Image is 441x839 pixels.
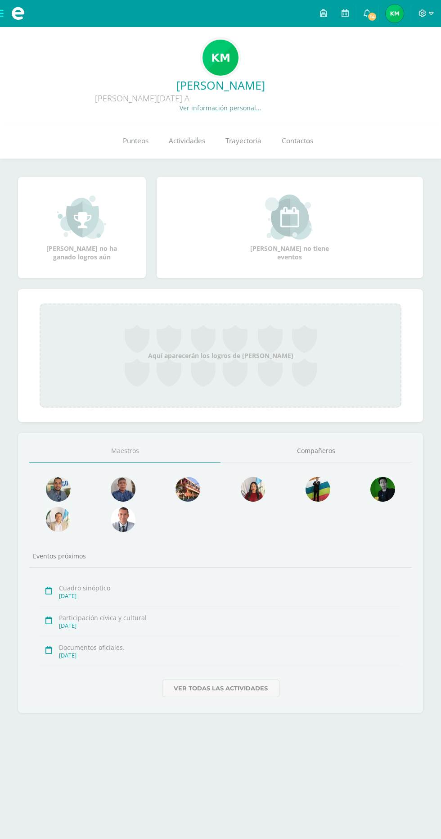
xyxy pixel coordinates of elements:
[29,440,220,463] a: Maestros
[112,123,158,159] a: Punteos
[162,680,279,697] a: Ver todas las actividades
[57,195,106,240] img: achievement_small.png
[123,136,148,145] span: Punteos
[370,477,395,502] img: 3ef3257ae266e8b691cc7d35d86fd8e9.png
[158,123,215,159] a: Actividades
[59,584,402,592] div: Cuadro sinóptico
[245,195,335,261] div: [PERSON_NAME] no tiene eventos
[37,195,127,261] div: [PERSON_NAME] no ha ganado logros aún
[175,477,200,502] img: e29994105dc3c498302d04bab28faecd.png
[59,592,402,600] div: [DATE]
[271,123,323,159] a: Contactos
[169,136,205,145] span: Actividades
[180,104,261,112] a: Ver información personal...
[46,507,71,532] img: 40458cde734d9b8818fac9ae2ed6c481.png
[225,136,261,145] span: Trayectoria
[29,552,412,560] div: Eventos próximos
[367,12,377,22] span: 14
[215,123,271,159] a: Trayectoria
[111,477,135,502] img: 15ead7f1e71f207b867fb468c38fe54e.png
[220,440,412,463] a: Compañeros
[40,304,401,408] div: Aquí aparecerán los logros de [PERSON_NAME]
[202,40,238,76] img: 62e1c518817f3479abac631ce437bc8c.png
[7,77,434,93] a: [PERSON_NAME]
[46,477,71,502] img: f7327cb44b91aa114f2e153c7f37383d.png
[386,5,404,23] img: 7300ad391bb992a97d196bdac7d37d7e.png
[265,195,314,240] img: event_small.png
[59,643,402,652] div: Documentos oficiales.
[282,136,313,145] span: Contactos
[59,613,402,622] div: Participación cívica y cultural
[59,622,402,630] div: [DATE]
[111,507,135,532] img: 5b9cfafb23178c1dbfdbac7a50ae7405.png
[59,652,402,659] div: [DATE]
[7,93,277,104] div: [PERSON_NAME][DATE] A
[306,477,330,502] img: 46ef099bd72645d72f8d7e50f544f168.png
[241,477,265,502] img: 83e9cbc1e9deaa3b01aa23f0b9c4e037.png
